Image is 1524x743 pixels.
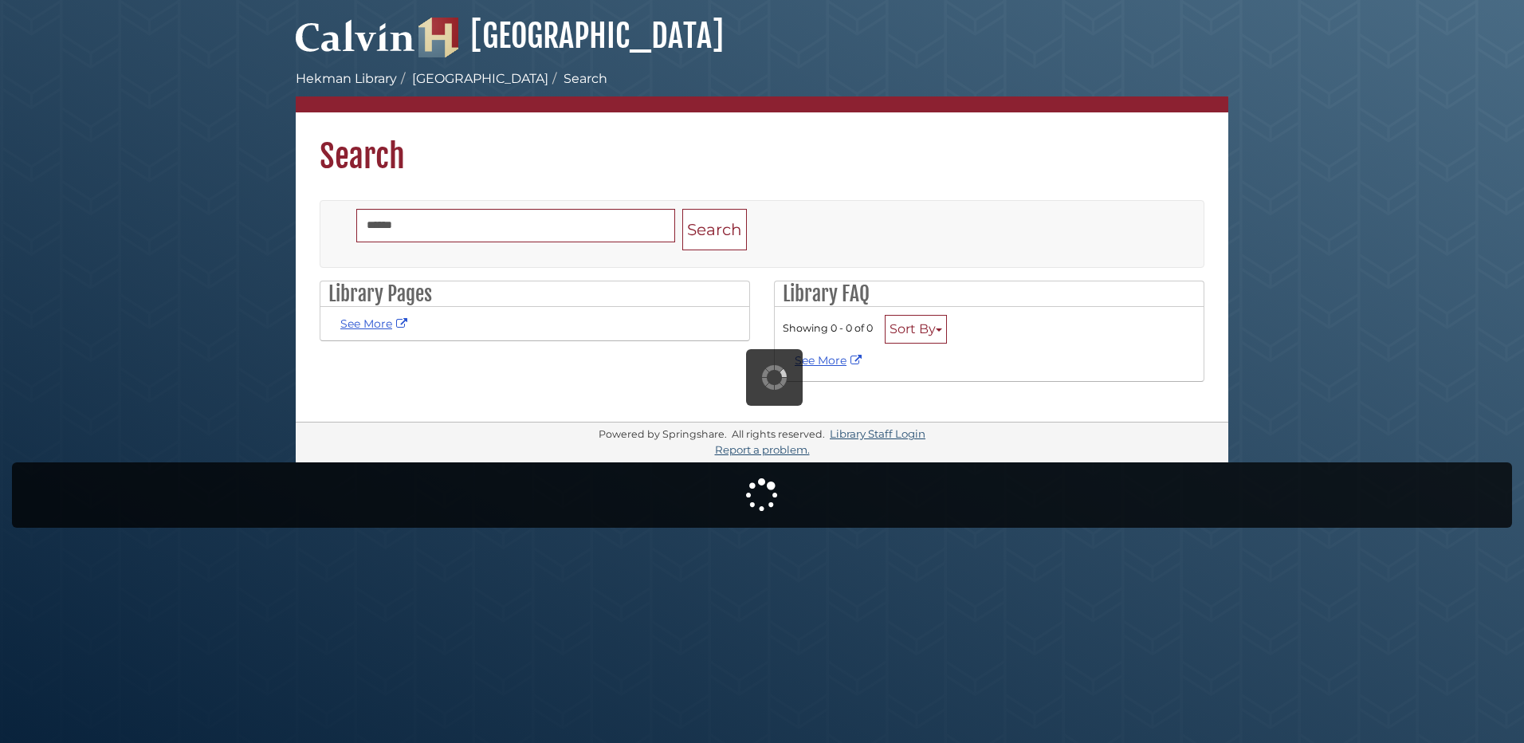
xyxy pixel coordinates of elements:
[596,428,729,440] div: Powered by Springshare.
[715,443,810,456] a: Report a problem.
[296,71,397,86] a: Hekman Library
[320,281,749,307] h2: Library Pages
[830,427,925,440] a: Library Staff Login
[296,13,415,57] img: Calvin
[762,365,787,390] img: Working...
[682,209,747,251] button: Search
[885,315,947,344] button: Sort By
[775,281,1204,307] h2: Library FAQ
[548,69,607,88] li: Search
[412,71,548,86] a: [GEOGRAPHIC_DATA]
[340,316,411,331] a: See More
[418,18,458,57] img: Hekman Library Logo
[296,69,1228,112] nav: breadcrumb
[729,428,827,440] div: All rights reserved.
[296,112,1228,176] h1: Search
[296,37,415,51] a: Calvin University
[795,353,866,368] a: See More
[418,16,724,56] a: [GEOGRAPHIC_DATA]
[783,322,873,334] span: Showing 0 - 0 of 0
